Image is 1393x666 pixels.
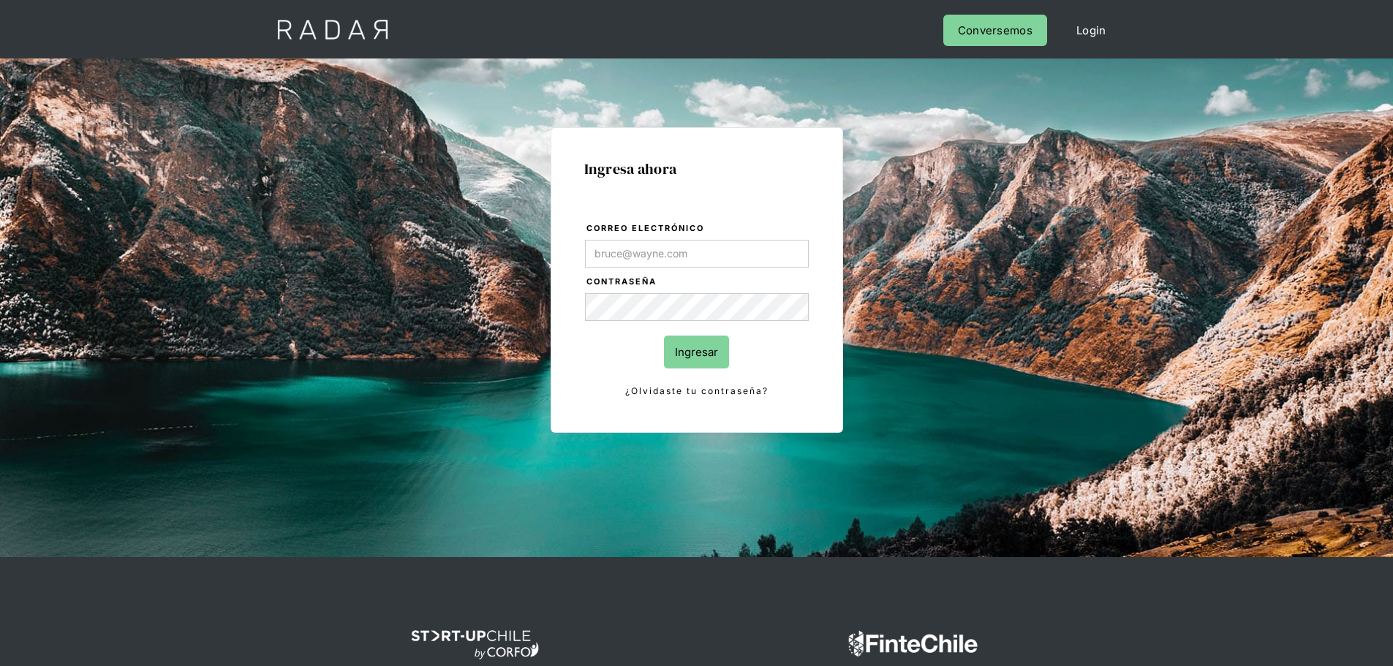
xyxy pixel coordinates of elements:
h1: Ingresa ahora [584,161,809,177]
a: Conversemos [943,15,1047,46]
a: ¿Olvidaste tu contraseña? [585,383,809,399]
a: Login [1062,15,1121,46]
input: Ingresar [664,336,729,368]
form: Login Form [584,221,809,399]
label: Correo electrónico [586,222,809,236]
input: bruce@wayne.com [585,240,809,268]
label: Contraseña [586,275,809,290]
